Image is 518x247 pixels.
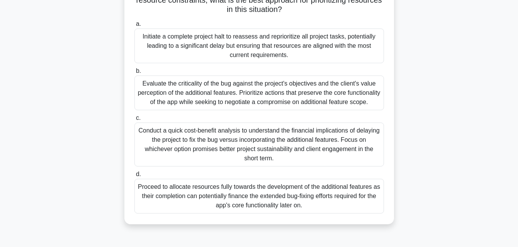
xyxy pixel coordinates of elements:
[134,76,384,110] div: Evaluate the criticality of the bug against the project's objectives and the client's value perce...
[134,179,384,213] div: Proceed to allocate resources fully towards the development of the additional features as their c...
[136,171,141,177] span: d.
[136,67,141,74] span: b.
[136,20,141,27] span: a.
[134,29,384,63] div: Initiate a complete project halt to reassess and reprioritize all project tasks, potentially lead...
[134,123,384,166] div: Conduct a quick cost-benefit analysis to understand the financial implications of delaying the pr...
[136,114,141,121] span: c.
